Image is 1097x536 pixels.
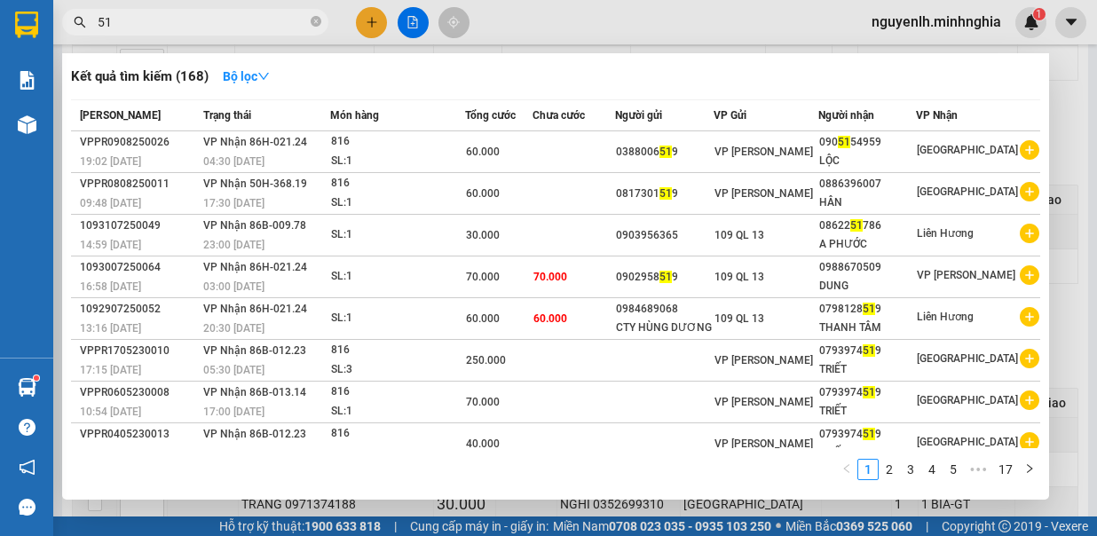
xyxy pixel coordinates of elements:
span: 23:00 [DATE] [203,239,264,251]
span: 51 [863,428,875,440]
span: 51 [863,386,875,398]
li: 3 [900,459,921,480]
span: VP [PERSON_NAME] [714,437,813,450]
li: 2 [879,459,900,480]
span: VP [PERSON_NAME] [714,354,813,367]
li: 01 [PERSON_NAME] [8,39,338,61]
span: 109 QL 13 [714,229,764,241]
div: TRIẾT [819,360,916,379]
a: 1 [858,460,878,479]
div: 0902958 9 [616,268,713,287]
span: 60.000 [533,312,567,325]
img: logo-vxr [15,12,38,38]
span: plus-circle [1020,140,1039,160]
span: Liên Hương [917,227,974,240]
span: 30.000 [466,229,500,241]
span: 40.000 [466,437,500,450]
div: VPPR0908250026 [80,133,198,152]
div: 0988670509 [819,258,916,277]
img: solution-icon [18,71,36,90]
div: SL: 1 [331,444,464,463]
span: 250.000 [466,354,506,367]
li: 1 [857,459,879,480]
span: 70.000 [466,396,500,408]
span: VP Nhận 86B-013.14 [203,386,306,398]
span: 04:15 [DATE] [203,447,264,460]
div: SL: 1 [331,402,464,422]
span: 09:48 [DATE] [80,197,141,209]
div: 1093107250049 [80,217,198,235]
span: 10:54 [DATE] [80,406,141,418]
div: 816 [331,132,464,152]
img: warehouse-icon [18,115,36,134]
span: 51 [659,271,672,283]
div: 0817301 9 [616,185,713,203]
span: 14:59 [DATE] [80,239,141,251]
div: 0793974 9 [819,425,916,444]
span: 70.000 [533,271,567,283]
span: plus-circle [1020,349,1039,368]
span: 51 [863,303,875,315]
span: plus-circle [1020,307,1039,327]
span: plus-circle [1020,224,1039,243]
div: 08622 786 [819,217,916,235]
div: SL: 1 [331,309,464,328]
span: VP Nhận 86H-021.24 [203,303,307,315]
div: TRIẾT [819,402,916,421]
button: right [1019,459,1040,480]
div: 0798128 9 [819,300,916,319]
span: 17:30 [DATE] [203,197,264,209]
div: A PHƯỚC [819,235,916,254]
div: 0984689068 [616,300,713,319]
div: 0793974 9 [819,342,916,360]
span: VP [PERSON_NAME] [714,146,813,158]
span: VP [PERSON_NAME] [714,187,813,200]
span: VP Nhận [916,109,958,122]
span: VP Nhận 86H-021.24 [203,261,307,273]
img: warehouse-icon [18,378,36,397]
span: 17:00 [DATE] [203,406,264,418]
span: plus-circle [1020,390,1039,410]
span: 51 [838,136,850,148]
span: [GEOGRAPHIC_DATA] [917,436,1018,448]
div: SL: 1 [331,225,464,245]
div: VPPR0605230008 [80,383,198,402]
span: VP [PERSON_NAME] [917,269,1015,281]
span: phone [102,65,116,79]
div: 816 [331,174,464,193]
span: 51 [850,219,863,232]
div: 816 [331,424,464,444]
span: 60.000 [466,146,500,158]
li: 17 [992,459,1019,480]
a: 3 [901,460,920,479]
b: [PERSON_NAME] [102,12,252,34]
sup: 1 [34,375,39,381]
span: Người nhận [818,109,874,122]
span: right [1024,463,1035,474]
span: Trạng thái [203,109,251,122]
span: Người gửi [615,109,662,122]
strong: Bộ lọc [223,69,270,83]
span: Tổng cước [465,109,516,122]
button: left [836,459,857,480]
span: 13:16 [DATE] [80,322,141,335]
span: 70.000 [466,271,500,283]
span: down [257,70,270,83]
span: 16:58 [DATE] [80,280,141,293]
span: search [74,16,86,28]
div: 1093007250064 [80,258,198,277]
span: left [841,463,852,474]
input: Tìm tên, số ĐT hoặc mã đơn [98,12,307,32]
span: VP Nhận 86B-012.23 [203,344,306,357]
div: TRIẾT [819,444,916,462]
span: 51 [659,187,672,200]
span: 60.000 [466,187,500,200]
span: 05:30 [DATE] [203,364,264,376]
div: 0886396007 [819,175,916,193]
a: 17 [993,460,1018,479]
div: VPPR0405230013 [80,425,198,444]
span: environment [102,43,116,57]
div: SL: 1 [331,267,464,287]
span: plus-circle [1020,432,1039,452]
span: VP [PERSON_NAME] [714,396,813,408]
